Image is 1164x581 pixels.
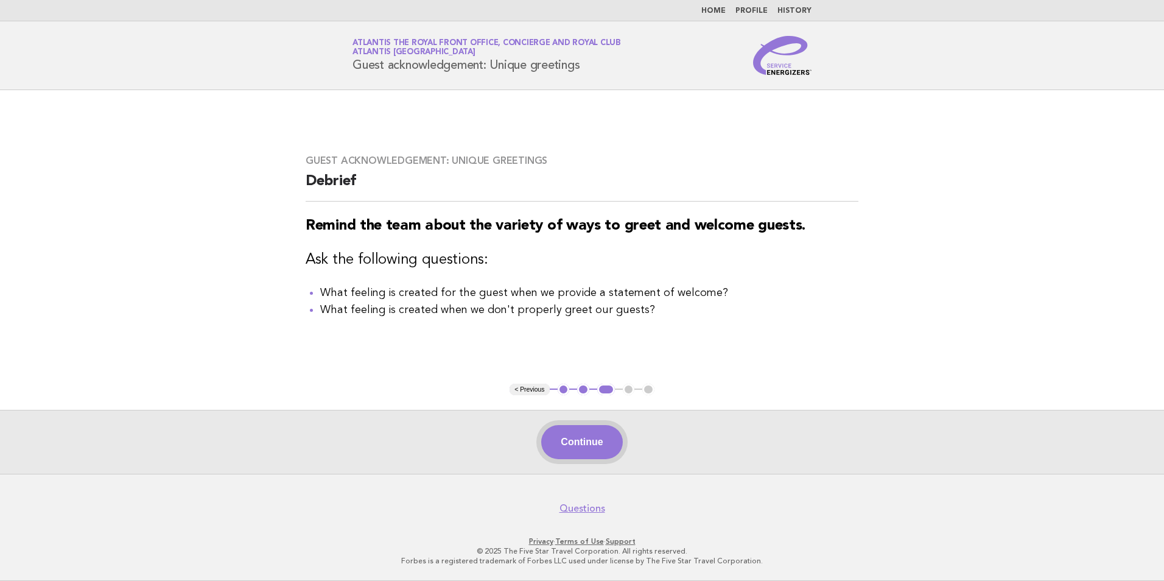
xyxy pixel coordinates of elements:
p: · · [209,537,955,546]
button: 3 [597,384,615,396]
p: Forbes is a registered trademark of Forbes LLC used under license by The Five Star Travel Corpora... [209,556,955,566]
span: Atlantis [GEOGRAPHIC_DATA] [352,49,475,57]
h3: Guest acknowledgement: Unique greetings [306,155,858,167]
button: 1 [558,384,570,396]
a: Atlantis The Royal Front Office, Concierge and Royal ClubAtlantis [GEOGRAPHIC_DATA] [352,39,621,56]
a: History [777,7,812,15]
strong: Remind the team about the variety of ways to greet and welcome guests. [306,219,805,233]
a: Privacy [529,537,553,546]
button: < Previous [510,384,549,396]
a: Support [606,537,636,546]
a: Home [701,7,726,15]
h3: Ask the following questions: [306,250,858,270]
p: © 2025 The Five Star Travel Corporation. All rights reserved. [209,546,955,556]
h2: Debrief [306,172,858,202]
img: Service Energizers [753,36,812,75]
a: Profile [735,7,768,15]
a: Terms of Use [555,537,604,546]
li: What feeling is created when we don't properly greet our guests? [320,301,858,319]
button: Continue [541,425,622,459]
a: Questions [559,502,605,515]
li: What feeling is created for the guest when we provide a statement of welcome? [320,284,858,301]
button: 2 [577,384,589,396]
h1: Guest acknowledgement: Unique greetings [352,40,621,71]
